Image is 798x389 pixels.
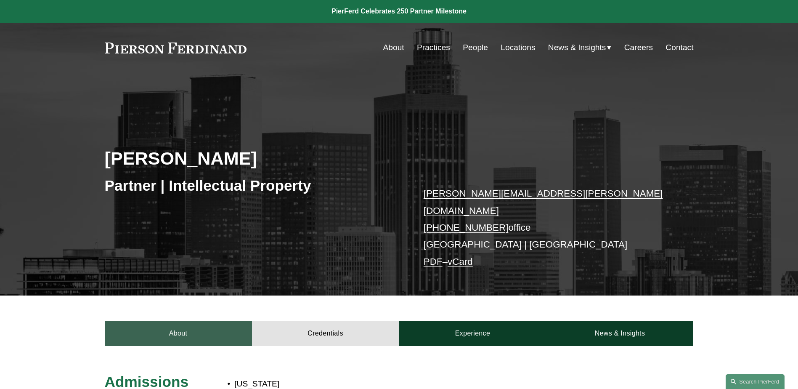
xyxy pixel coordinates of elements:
a: About [383,40,404,56]
a: Experience [399,321,546,346]
a: Careers [624,40,653,56]
a: People [463,40,488,56]
a: About [105,321,252,346]
a: Practices [417,40,450,56]
a: Contact [665,40,693,56]
h3: Partner | Intellectual Property [105,176,399,195]
a: folder dropdown [548,40,612,56]
span: News & Insights [548,40,606,55]
a: News & Insights [546,321,693,346]
a: PDF [424,256,443,267]
a: [PHONE_NUMBER] [424,222,509,233]
a: Locations [501,40,535,56]
h2: [PERSON_NAME] [105,147,399,169]
p: office [GEOGRAPHIC_DATA] | [GEOGRAPHIC_DATA] – [424,185,669,270]
a: Credentials [252,321,399,346]
a: vCard [448,256,473,267]
a: [PERSON_NAME][EMAIL_ADDRESS][PERSON_NAME][DOMAIN_NAME] [424,188,663,216]
a: Search this site [726,374,785,389]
